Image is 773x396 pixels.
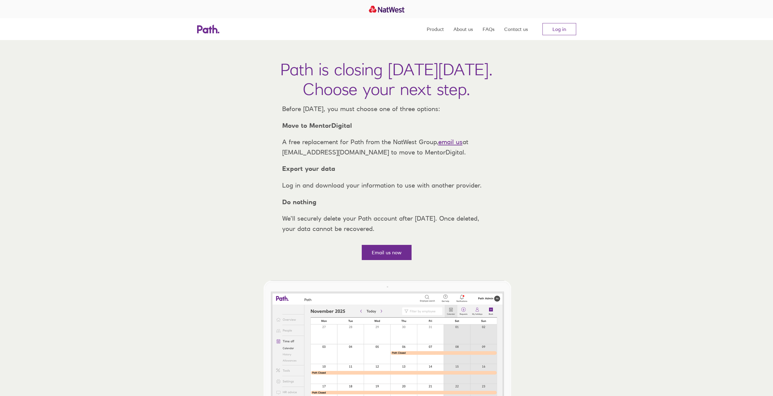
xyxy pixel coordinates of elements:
a: Contact us [504,18,528,40]
p: A free replacement for Path from the NatWest Group, at [EMAIL_ADDRESS][DOMAIN_NAME] to move to Me... [277,137,496,157]
p: Log in and download your information to use with another provider. [277,180,496,191]
a: Product [427,18,444,40]
a: Log in [542,23,576,35]
strong: Move to MentorDigital [282,122,352,129]
strong: Export your data [282,165,335,172]
strong: Do nothing [282,198,316,206]
a: FAQs [483,18,494,40]
p: We’ll securely delete your Path account after [DATE]. Once deleted, your data cannot be recovered. [277,213,496,234]
p: Before [DATE], you must choose one of three options: [277,104,496,114]
h1: Path is closing [DATE][DATE]. Choose your next step. [280,59,493,99]
a: About us [453,18,473,40]
a: email us [438,138,463,146]
a: Email us now [362,245,412,260]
